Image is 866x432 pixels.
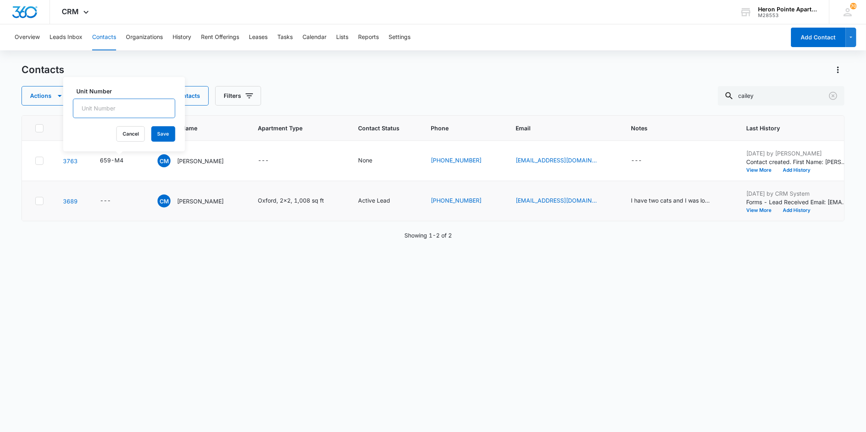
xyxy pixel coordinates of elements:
[358,196,390,205] div: Active Lead
[62,7,79,16] span: CRM
[791,28,846,47] button: Add Contact
[50,24,82,50] button: Leads Inbox
[151,126,175,142] button: Save
[215,86,261,106] button: Filters
[758,6,817,13] div: account name
[431,196,482,205] a: [PHONE_NUMBER]
[631,196,712,205] div: I have two cats and I was looking for a 1000 sqft apartment
[516,156,597,164] a: [EMAIL_ADDRESS][DOMAIN_NAME]
[277,24,293,50] button: Tasks
[336,24,348,50] button: Lists
[158,194,171,207] span: CM
[431,156,482,164] a: [PHONE_NUMBER]
[746,149,848,158] p: [DATE] by [PERSON_NAME]
[431,156,496,166] div: Phone - (606) 571-5994 - Select to Edit Field
[177,197,224,205] p: [PERSON_NAME]
[831,63,844,76] button: Actions
[63,158,78,164] a: Navigate to contact details page for Cailey Morella
[201,24,239,50] button: Rent Offerings
[516,196,611,206] div: Email - cailey915@gmail.com - Select to Edit Field
[177,157,224,165] p: [PERSON_NAME]
[100,156,123,164] div: 659-M4
[158,154,171,167] span: CM
[431,124,484,132] span: Phone
[158,154,238,167] div: Contact Name - Cailey Morella - Select to Edit Field
[15,24,40,50] button: Overview
[22,64,64,76] h1: Contacts
[173,24,191,50] button: History
[22,86,71,106] button: Actions
[358,196,405,206] div: Contact Status - Active Lead - Select to Edit Field
[358,156,387,166] div: Contact Status - None - Select to Edit Field
[631,156,657,166] div: Notes - - Select to Edit Field
[258,196,324,205] div: Oxford, 2x2, 1,008 sq ft
[358,156,372,164] div: None
[827,89,840,102] button: Clear
[746,158,848,166] p: Contact created. First Name: [PERSON_NAME] Last Name: [PERSON_NAME] Phone: [PHONE_NUMBER] Email: ...
[718,86,844,106] input: Search Contacts
[746,189,848,198] p: [DATE] by CRM System
[302,24,326,50] button: Calendar
[158,194,238,207] div: Contact Name - Cailey Morella - Select to Edit Field
[358,24,379,50] button: Reports
[516,196,597,205] a: [EMAIL_ADDRESS][DOMAIN_NAME]
[746,168,777,173] button: View More
[850,3,857,9] div: notifications count
[126,24,163,50] button: Organizations
[258,124,339,132] span: Apartment Type
[631,124,727,132] span: Notes
[777,208,816,213] button: Add History
[100,196,111,206] div: ---
[158,124,227,132] span: Contact Name
[746,124,836,132] span: Last History
[63,198,78,205] a: Navigate to contact details page for Cailey Morella
[389,24,410,50] button: Settings
[117,126,145,142] button: Cancel
[258,156,269,166] div: ---
[431,196,496,206] div: Phone - (606) 571-5994 - Select to Edit Field
[850,3,857,9] span: 70
[777,168,816,173] button: Add History
[358,124,400,132] span: Contact Status
[249,24,268,50] button: Leases
[746,208,777,213] button: View More
[516,156,611,166] div: Email - cailey915@gmail.com - Select to Edit Field
[258,156,283,166] div: Apartment Type - - Select to Edit Field
[73,99,175,118] input: Unit Number
[631,156,642,166] div: ---
[404,231,452,240] p: Showing 1-2 of 2
[100,196,125,206] div: Unit Number - - Select to Edit Field
[76,87,179,95] label: Unit Number
[100,156,138,166] div: Unit Number - 659-M4 - Select to Edit Field
[758,13,817,18] div: account id
[631,196,727,206] div: Notes - I have two cats and I was looking for a 1000 sqft apartment - Select to Edit Field
[92,24,116,50] button: Contacts
[516,124,600,132] span: Email
[258,196,339,206] div: Apartment Type - Oxford, 2x2, 1,008 sq ft - Select to Edit Field
[746,198,848,206] p: Forms - Lead Received Email: [EMAIL_ADDRESS][DOMAIN_NAME] Phone: [PHONE_NUMBER] Name: [PERSON_NAM...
